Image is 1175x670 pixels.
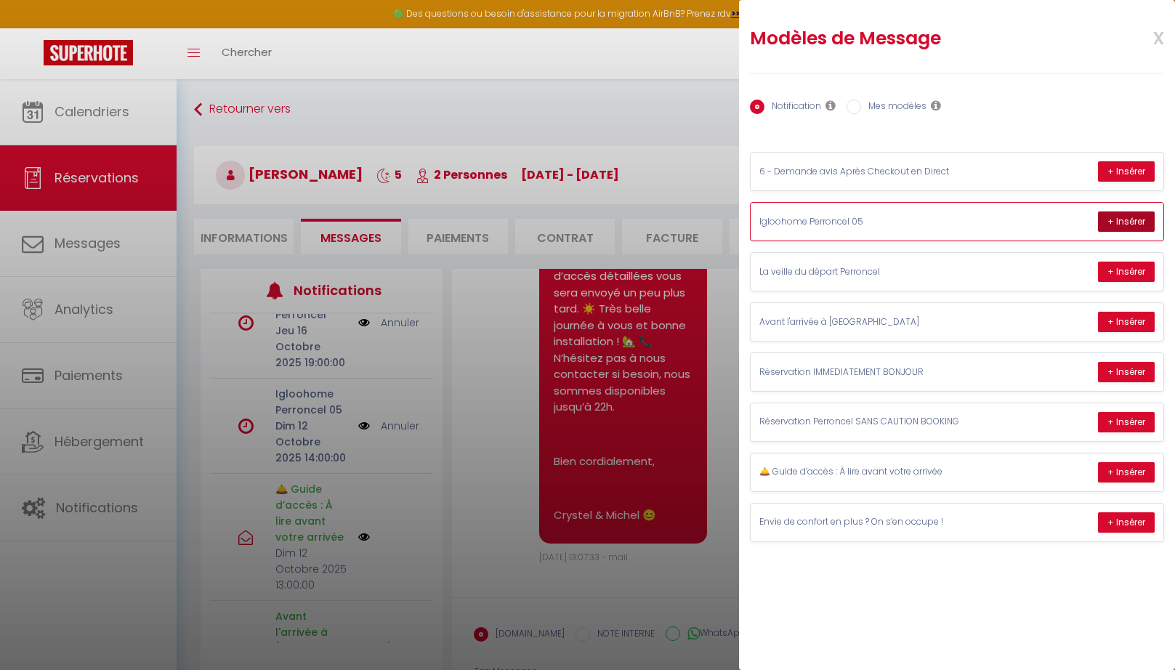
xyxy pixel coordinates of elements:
[1098,211,1155,232] button: + Insérer
[759,215,977,229] p: Igloohome Perroncel 05
[764,100,821,116] label: Notification
[1098,262,1155,282] button: + Insérer
[1098,412,1155,432] button: + Insérer
[759,265,977,279] p: La veille du départ Perroncel
[759,465,977,479] p: 🛎️ Guide d’accès : À lire avant votre arrivée
[1098,161,1155,182] button: + Insérer
[759,515,977,529] p: Envie de confort en plus ? On s’en occupe !
[1118,20,1164,54] span: x
[759,366,977,379] p: Réservation IMMEDIATEMENT BONJOUR
[1098,312,1155,332] button: + Insérer
[825,100,836,111] i: Les notifications sont visibles par toi et ton équipe
[1098,512,1155,533] button: + Insérer
[750,27,1089,50] h2: Modèles de Message
[759,165,977,179] p: 6 - Demande avis Après Checkout en Direct
[1098,362,1155,382] button: + Insérer
[759,315,977,329] p: Avant l'arrivée à [GEOGRAPHIC_DATA]
[1098,462,1155,483] button: + Insérer
[861,100,926,116] label: Mes modèles
[759,415,977,429] p: Réservation Perroncel SANS CAUTION BOOKING
[931,100,941,111] i: Les modèles généraux sont visibles par vous et votre équipe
